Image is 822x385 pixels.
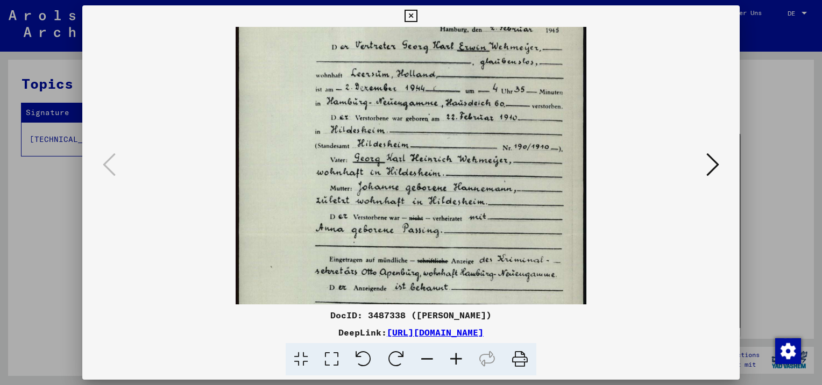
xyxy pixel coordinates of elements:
[775,338,800,363] div: Zustimmung ändern
[387,327,484,338] a: [URL][DOMAIN_NAME]
[82,326,740,339] div: DeepLink:
[775,338,801,364] img: Zustimmung ändern
[82,309,740,322] div: DocID: 3487338 ([PERSON_NAME])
